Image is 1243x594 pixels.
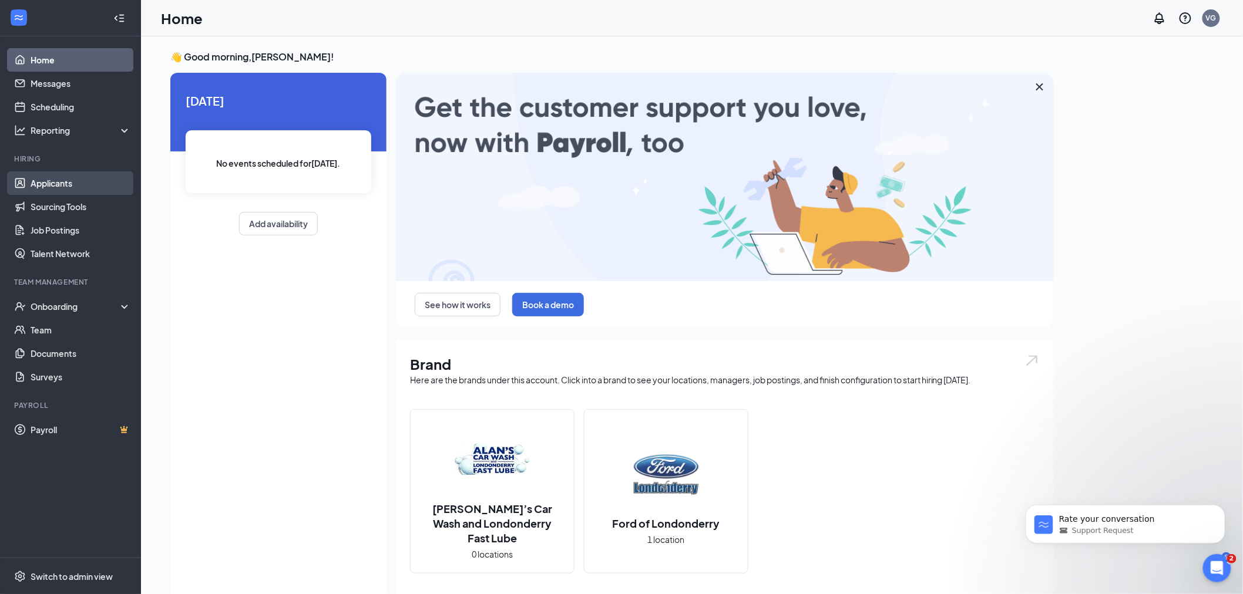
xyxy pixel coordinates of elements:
[31,48,131,72] a: Home
[31,365,131,389] a: Surveys
[161,8,203,28] h1: Home
[14,154,129,164] div: Hiring
[31,418,131,441] a: PayrollCrown
[14,571,26,582] svg: Settings
[512,293,584,316] button: Book a demo
[13,12,25,23] svg: WorkstreamLogo
[1206,13,1217,23] div: VG
[1227,554,1237,563] span: 2
[1153,11,1167,25] svg: Notifications
[415,293,500,316] button: See how it works
[186,92,371,110] span: [DATE]
[410,374,1040,386] div: Here are the brands under this account. Click into a brand to see your locations, managers, job p...
[411,501,574,545] h2: [PERSON_NAME]’s Car Wash and Londonderry Fast Lube
[31,95,131,119] a: Scheduling
[31,571,113,582] div: Switch to admin view
[14,400,129,410] div: Payroll
[1024,354,1040,367] img: open.6027fd2a22e1237b5b06.svg
[396,73,1054,281] img: payroll-large.gif
[648,533,685,546] span: 1 location
[1203,554,1231,582] iframe: Intercom live chat
[170,50,1054,63] h3: 👋 Good morning, [PERSON_NAME] !
[31,171,131,195] a: Applicants
[31,301,121,312] div: Onboarding
[31,218,131,242] a: Job Postings
[14,124,26,136] svg: Analysis
[629,436,704,511] img: Ford of Londonderry
[410,354,1040,374] h1: Brand
[31,318,131,342] a: Team
[472,548,513,561] span: 0 locations
[14,277,129,287] div: Team Management
[217,157,341,170] span: No events scheduled for [DATE] .
[1008,480,1243,562] iframe: Intercom notifications message
[601,516,732,531] h2: Ford of Londonderry
[14,301,26,312] svg: UserCheck
[239,212,318,235] button: Add availability
[31,242,131,265] a: Talent Network
[1178,11,1192,25] svg: QuestionInfo
[455,421,530,497] img: Alan’s Car Wash and Londonderry Fast Lube
[113,12,125,24] svg: Collapse
[1033,80,1047,94] svg: Cross
[31,124,132,136] div: Reporting
[31,195,131,218] a: Sourcing Tools
[31,342,131,365] a: Documents
[31,72,131,95] a: Messages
